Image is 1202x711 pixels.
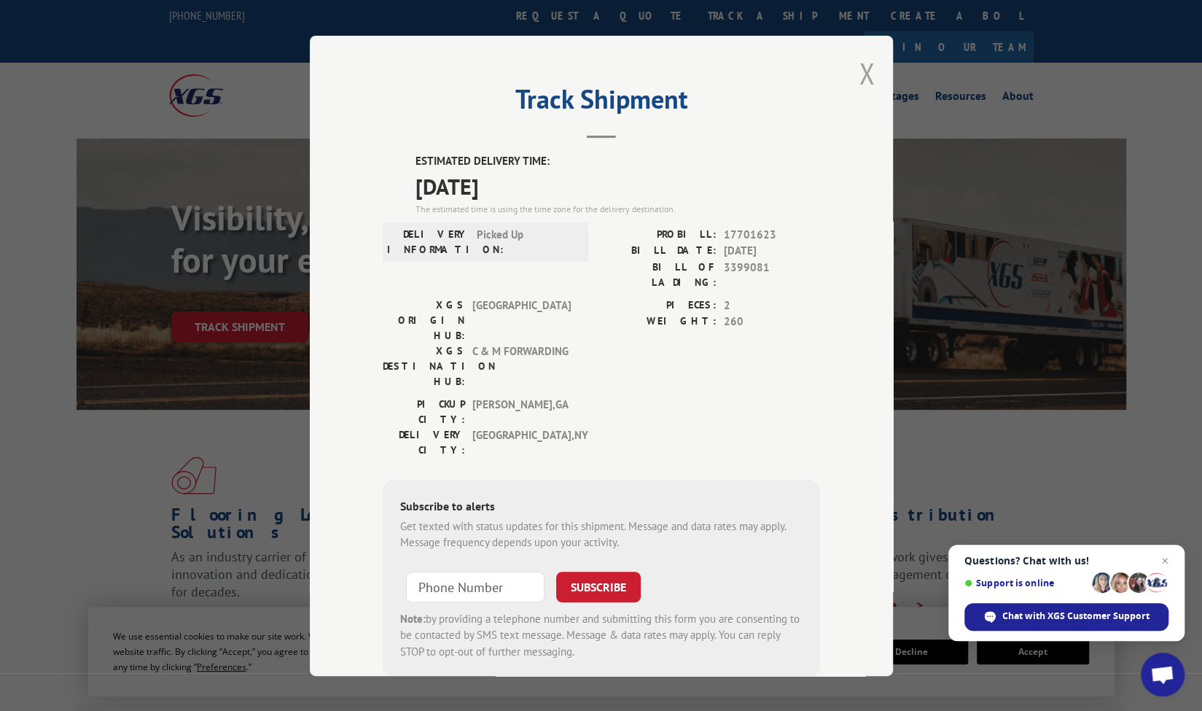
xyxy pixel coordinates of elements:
span: 17701623 [724,226,820,243]
span: C & M FORWARDING [472,343,571,389]
label: XGS ORIGIN HUB: [383,297,465,343]
span: Support is online [964,578,1087,588]
input: Phone Number [406,571,545,602]
div: Open chat [1141,653,1185,696]
span: Picked Up [477,226,575,257]
label: PIECES: [601,297,717,314]
label: PICKUP CITY: [383,396,465,427]
span: [GEOGRAPHIC_DATA] , NY [472,427,571,457]
div: by providing a telephone number and submitting this form you are consenting to be contacted by SM... [400,610,803,660]
label: DELIVERY CITY: [383,427,465,457]
button: SUBSCRIBE [556,571,641,602]
div: Chat with XGS Customer Support [964,603,1168,631]
strong: Note: [400,611,426,625]
h2: Track Shipment [383,89,820,117]
label: WEIGHT: [601,314,717,330]
label: XGS DESTINATION HUB: [383,343,465,389]
span: 3399081 [724,259,820,290]
label: BILL DATE: [601,243,717,260]
span: [GEOGRAPHIC_DATA] [472,297,571,343]
div: The estimated time is using the time zone for the delivery destination. [415,202,820,215]
span: Close chat [1156,552,1174,570]
div: Subscribe to alerts [400,497,803,518]
div: Get texted with status updates for this shipment. Message and data rates may apply. Message frequ... [400,518,803,551]
label: BILL OF LADING: [601,259,717,290]
label: ESTIMATED DELIVERY TIME: [415,153,820,170]
span: Questions? Chat with us! [964,555,1168,567]
span: [PERSON_NAME] , GA [472,396,571,427]
span: 2 [724,297,820,314]
label: DELIVERY INFORMATION: [387,226,469,257]
span: Chat with XGS Customer Support [1002,610,1150,623]
span: [DATE] [415,169,820,202]
label: PROBILL: [601,226,717,243]
button: Close modal [859,54,875,93]
span: [DATE] [724,243,820,260]
span: 260 [724,314,820,330]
